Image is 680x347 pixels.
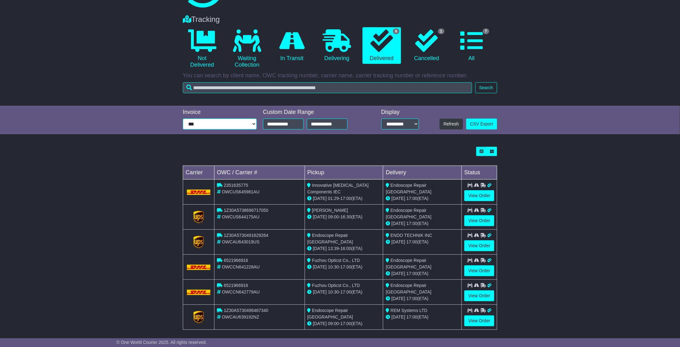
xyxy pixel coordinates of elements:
a: Waiting Collection [228,27,266,71]
span: 1 [438,28,445,34]
span: 17:00 [340,321,351,326]
span: Endoscope Repair [GEOGRAPHIC_DATA] [386,258,431,269]
img: GetCarrierServiceLogo [193,236,204,248]
span: 1Z30A5738696717050 [224,208,268,213]
span: OWCAU643019US [222,239,260,244]
div: (ETA) [386,220,459,227]
a: Not Delivered [183,27,221,71]
span: 17:00 [406,196,417,201]
div: Tracking [180,15,500,24]
img: DHL.png [187,190,210,195]
span: 6521966916 [224,283,248,288]
span: ENDO TECHNIK INC [390,233,432,238]
span: 16:00 [340,246,351,251]
div: (ETA) [386,295,459,302]
span: [DATE] [391,314,405,319]
div: Display [381,109,419,116]
span: [DATE] [391,196,405,201]
span: 17:00 [406,271,417,276]
div: Invoice [183,109,257,116]
div: (ETA) [386,239,459,245]
span: OWCCN642779AU [222,289,260,294]
span: 17:00 [406,296,417,301]
a: View Order [464,315,494,326]
button: Search [475,82,497,93]
a: CSV Export [466,119,497,130]
span: 1Z30A5730491629264 [224,233,268,238]
a: 7 All [452,27,491,64]
span: 17:00 [406,314,417,319]
span: [DATE] [391,271,405,276]
span: 09:00 [328,214,339,219]
span: 13:39 [328,246,339,251]
button: Refresh [440,119,463,130]
span: Endoscope Repair [GEOGRAPHIC_DATA] [307,233,353,244]
span: [DATE] [391,239,405,244]
span: 01:29 [328,196,339,201]
span: 6521966916 [224,258,248,263]
span: 16:30 [340,214,351,219]
a: View Order [464,240,494,251]
span: Endoscope Repair [GEOGRAPHIC_DATA] [386,283,431,294]
div: - (ETA) [307,195,381,202]
a: Delivering [317,27,356,64]
span: 7 [483,28,489,34]
a: View Order [464,290,494,301]
span: OWCUS644175AU [222,214,260,219]
span: [DATE] [313,214,327,219]
span: 6 [393,28,399,34]
span: [DATE] [313,246,327,251]
td: Carrier [183,166,214,180]
a: 1 Cancelled [407,27,446,64]
a: View Order [464,215,494,226]
span: Endoscope Repair [GEOGRAPHIC_DATA] [386,208,431,219]
div: (ETA) [386,270,459,277]
div: Custom Date Range [263,109,363,116]
img: DHL.png [187,265,210,270]
span: 17:00 [340,289,351,294]
div: - (ETA) [307,264,381,270]
span: [DATE] [313,289,327,294]
span: Endoscope Repair [GEOGRAPHIC_DATA] [386,183,431,194]
span: 17:00 [340,196,351,201]
span: 10:30 [328,289,339,294]
span: [DATE] [313,264,327,269]
span: OWCAU639192NZ [222,314,259,319]
span: 17:00 [406,221,417,226]
span: Innovative [MEDICAL_DATA] Components IEC [307,183,369,194]
span: 1Z30A5730496467340 [224,308,268,313]
img: GetCarrierServiceLogo [193,311,204,324]
a: In Transit [273,27,311,64]
span: [PERSON_NAME] [312,208,348,213]
span: [DATE] [313,321,327,326]
div: - (ETA) [307,289,381,295]
a: 6 Delivered [363,27,401,64]
span: 2351635775 [224,183,248,188]
td: Delivery [383,166,462,180]
img: GetCarrierServiceLogo [193,211,204,223]
p: You can search by client name, OWC tracking number, carrier name, carrier tracking number or refe... [183,72,497,79]
div: - (ETA) [307,320,381,327]
div: (ETA) [386,195,459,202]
span: 17:00 [340,264,351,269]
span: REM Systems LTD [390,308,427,313]
span: OWCUS645981AU [222,189,260,194]
td: OWC / Carrier # [214,166,305,180]
span: © One World Courier 2025. All rights reserved. [116,340,207,345]
span: [DATE] [391,296,405,301]
span: 09:00 [328,321,339,326]
a: View Order [464,265,494,276]
span: OWCCN641228AU [222,264,260,269]
td: Pickup [305,166,383,180]
span: 17:00 [406,239,417,244]
td: Status [462,166,497,180]
img: DHL.png [187,290,210,295]
a: View Order [464,190,494,201]
div: - (ETA) [307,214,381,220]
span: Endoscope Repair [GEOGRAPHIC_DATA] [307,308,353,319]
span: Fuzhou Opticst Co., LTD [312,283,360,288]
span: [DATE] [313,196,327,201]
span: Fuzhou Opticst Co., LTD [312,258,360,263]
span: [DATE] [391,221,405,226]
span: 10:30 [328,264,339,269]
